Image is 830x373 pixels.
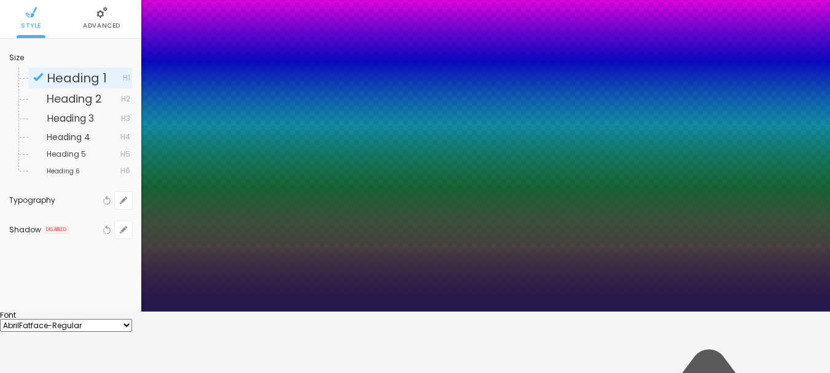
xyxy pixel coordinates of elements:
span: Heading 1 [47,69,107,87]
div: Typography [9,197,100,204]
span: H3 [121,115,130,122]
span: DISABLED [44,226,69,234]
img: Icone [33,72,44,82]
img: Icone [26,7,37,18]
div: Shadow [9,226,41,234]
span: H5 [120,151,130,158]
span: H4 [120,133,130,141]
span: Heading 4 [47,131,90,143]
span: Heading 6 [47,167,80,176]
div: Size [9,54,132,61]
img: Icone [96,7,108,18]
span: H6 [120,167,130,175]
span: Advanced [83,23,120,29]
span: Heading 2 [47,91,102,106]
span: H2 [121,95,130,103]
span: Heading 5 [47,149,86,159]
span: Heading 3 [47,111,94,125]
span: H1 [123,74,130,82]
span: Style [21,23,41,29]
